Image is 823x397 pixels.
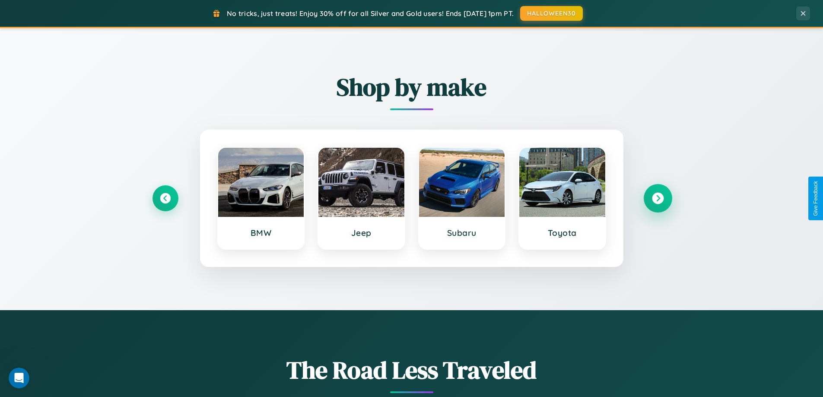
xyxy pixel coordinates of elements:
h3: Subaru [428,228,496,238]
h3: BMW [227,228,296,238]
span: No tricks, just treats! Enjoy 30% off for all Silver and Gold users! Ends [DATE] 1pm PT. [227,9,514,18]
h3: Toyota [528,228,597,238]
h3: Jeep [327,228,396,238]
button: HALLOWEEN30 [520,6,583,21]
h1: The Road Less Traveled [153,353,671,387]
iframe: Intercom live chat [9,368,29,388]
div: Give Feedback [813,181,819,216]
h2: Shop by make [153,70,671,104]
